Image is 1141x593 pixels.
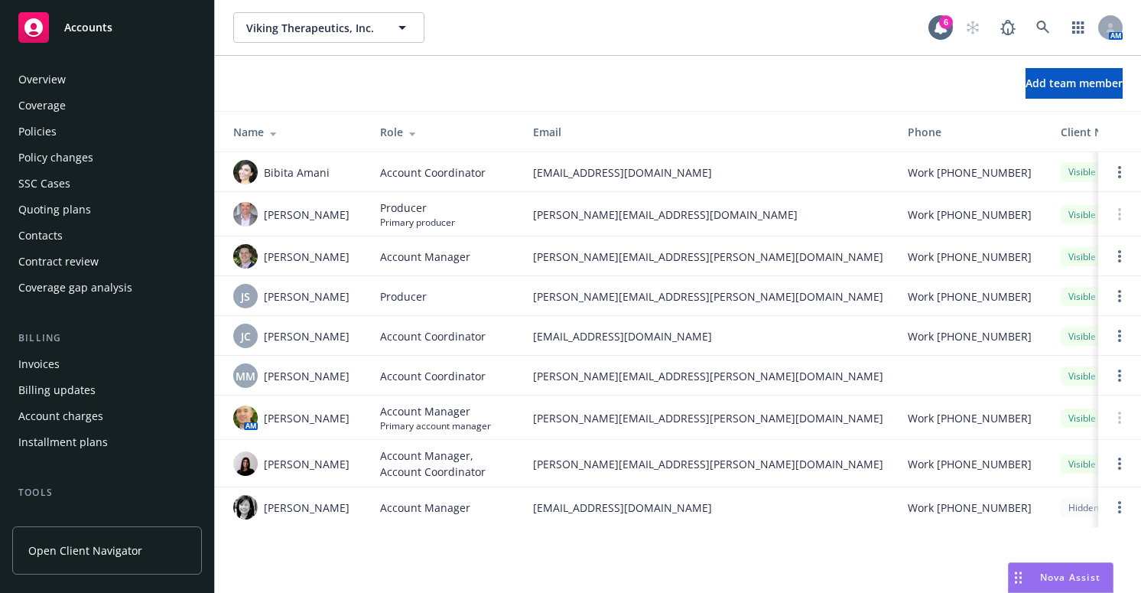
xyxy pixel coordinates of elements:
[1009,563,1028,592] div: Drag to move
[939,15,953,29] div: 6
[533,249,883,265] span: [PERSON_NAME][EMAIL_ADDRESS][PERSON_NAME][DOMAIN_NAME]
[264,249,349,265] span: [PERSON_NAME]
[1061,287,1104,306] div: Visible
[1110,287,1129,305] a: Open options
[264,456,349,472] span: [PERSON_NAME]
[380,288,427,305] span: Producer
[1110,455,1129,473] a: Open options
[18,404,103,428] div: Account charges
[1040,571,1100,584] span: Nova Assist
[380,165,486,181] span: Account Coordinator
[1061,162,1104,181] div: Visible
[233,124,356,140] div: Name
[1061,205,1104,224] div: Visible
[1061,455,1104,474] div: Visible
[12,378,202,402] a: Billing updates
[264,207,349,223] span: [PERSON_NAME]
[12,171,202,196] a: SSC Cases
[1061,367,1104,386] div: Visible
[233,12,424,43] button: Viking Therapeutics, Inc.
[1063,12,1094,43] a: Switch app
[908,124,1036,140] div: Phone
[1061,498,1107,517] div: Hidden
[380,368,486,384] span: Account Coordinator
[12,119,202,144] a: Policies
[957,12,988,43] a: Start snowing
[908,165,1032,181] span: Work [PHONE_NUMBER]
[533,456,883,472] span: [PERSON_NAME][EMAIL_ADDRESS][PERSON_NAME][DOMAIN_NAME]
[246,20,379,36] span: Viking Therapeutics, Inc.
[380,200,455,216] span: Producer
[264,410,349,426] span: [PERSON_NAME]
[380,124,509,140] div: Role
[18,145,93,170] div: Policy changes
[264,368,349,384] span: [PERSON_NAME]
[380,403,491,419] span: Account Manager
[12,67,202,92] a: Overview
[1061,247,1104,266] div: Visible
[264,328,349,344] span: [PERSON_NAME]
[380,500,470,516] span: Account Manager
[908,456,1032,472] span: Work [PHONE_NUMBER]
[18,197,91,222] div: Quoting plans
[264,288,349,305] span: [PERSON_NAME]
[18,275,132,300] div: Coverage gap analysis
[233,406,258,430] img: photo
[533,500,883,516] span: [EMAIL_ADDRESS][DOMAIN_NAME]
[380,448,509,480] span: Account Manager, Account Coordinator
[233,202,258,226] img: photo
[12,507,202,531] a: Manage files
[233,451,258,476] img: photo
[241,328,251,344] span: JC
[533,410,883,426] span: [PERSON_NAME][EMAIL_ADDRESS][PERSON_NAME][DOMAIN_NAME]
[12,485,202,500] div: Tools
[1061,327,1104,346] div: Visible
[908,500,1032,516] span: Work [PHONE_NUMBER]
[18,171,70,196] div: SSC Cases
[908,328,1032,344] span: Work [PHONE_NUMBER]
[1026,76,1123,90] span: Add team member
[18,430,108,455] div: Installment plans
[18,223,63,248] div: Contacts
[18,119,57,144] div: Policies
[1110,367,1129,385] a: Open options
[533,368,883,384] span: [PERSON_NAME][EMAIL_ADDRESS][PERSON_NAME][DOMAIN_NAME]
[380,249,470,265] span: Account Manager
[1008,562,1113,593] button: Nova Assist
[533,207,883,223] span: [PERSON_NAME][EMAIL_ADDRESS][DOMAIN_NAME]
[18,249,99,274] div: Contract review
[1028,12,1058,43] a: Search
[993,12,1023,43] a: Report a Bug
[12,145,202,170] a: Policy changes
[533,328,883,344] span: [EMAIL_ADDRESS][DOMAIN_NAME]
[1061,409,1104,428] div: Visible
[18,378,96,402] div: Billing updates
[236,368,255,384] span: MM
[1110,327,1129,345] a: Open options
[533,124,883,140] div: Email
[12,93,202,118] a: Coverage
[233,495,258,520] img: photo
[264,500,349,516] span: [PERSON_NAME]
[12,331,202,346] div: Billing
[264,165,330,181] span: Bibita Amani
[533,165,883,181] span: [EMAIL_ADDRESS][DOMAIN_NAME]
[18,67,66,92] div: Overview
[380,216,455,229] span: Primary producer
[380,419,491,432] span: Primary account manager
[380,328,486,344] span: Account Coordinator
[1110,163,1129,181] a: Open options
[908,288,1032,305] span: Work [PHONE_NUMBER]
[1026,68,1123,99] button: Add team member
[12,249,202,274] a: Contract review
[233,244,258,269] img: photo
[908,249,1032,265] span: Work [PHONE_NUMBER]
[533,288,883,305] span: [PERSON_NAME][EMAIL_ADDRESS][PERSON_NAME][DOMAIN_NAME]
[64,21,112,34] span: Accounts
[12,275,202,300] a: Coverage gap analysis
[1110,498,1129,516] a: Open options
[18,507,83,531] div: Manage files
[1110,247,1129,266] a: Open options
[12,430,202,455] a: Installment plans
[233,160,258,184] img: photo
